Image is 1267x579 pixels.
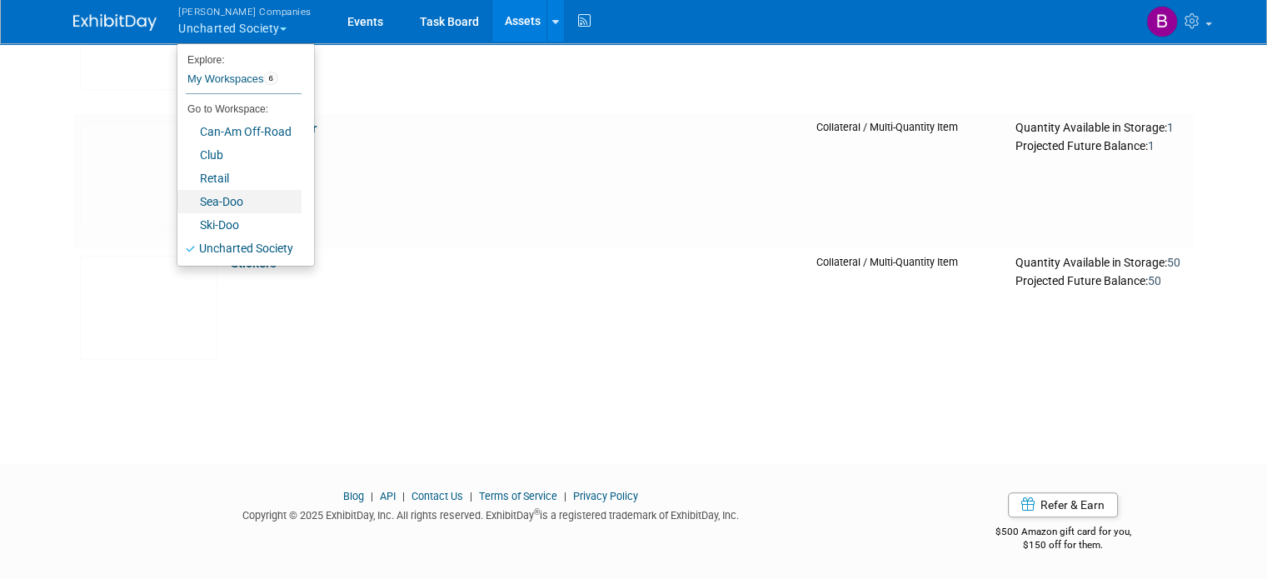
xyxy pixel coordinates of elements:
td: Collateral / Multi-Quantity Item [810,114,1009,249]
div: Projected Future Balance: [1015,271,1187,289]
a: Can-Am Off-Road [177,120,302,143]
span: 50 [1148,274,1161,287]
sup: ® [534,507,540,517]
a: Stickers [231,256,277,271]
span: 1 [1167,121,1174,134]
li: Go to Workspace: [177,98,302,120]
td: Collateral / Multi-Quantity Item [810,249,1009,384]
a: Terms of Service [479,490,557,502]
a: Blog [343,490,364,502]
img: Barbara Brzezinska [1146,6,1178,37]
a: Contact Us [412,490,463,502]
img: ExhibitDay [73,14,157,31]
span: [PERSON_NAME] Companies [178,2,312,20]
div: Copyright © 2025 ExhibitDay, Inc. All rights reserved. ExhibitDay is a registered trademark of Ex... [73,504,907,523]
div: Quantity Available in Storage: [1015,256,1187,271]
span: | [560,490,571,502]
a: Privacy Policy [573,490,638,502]
span: 6 [263,72,277,85]
span: 1 [1148,139,1155,152]
a: Uncharted Society [177,237,302,260]
div: $500 Amazon gift card for you, [932,514,1194,552]
span: | [398,490,409,502]
div: Quantity Available in Storage: [1015,121,1187,136]
a: My Workspaces6 [186,65,302,93]
a: Retail [177,167,302,190]
a: Ski-Doo [177,213,302,237]
span: 50 [1167,256,1180,269]
span: | [367,490,377,502]
a: Club [177,143,302,167]
a: Refer & Earn [1008,492,1118,517]
li: Explore: [177,50,302,65]
a: Sea-Doo [177,190,302,213]
div: $150 off for them. [932,538,1194,552]
a: API [380,490,396,502]
span: | [466,490,476,502]
div: Projected Future Balance: [1015,136,1187,154]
